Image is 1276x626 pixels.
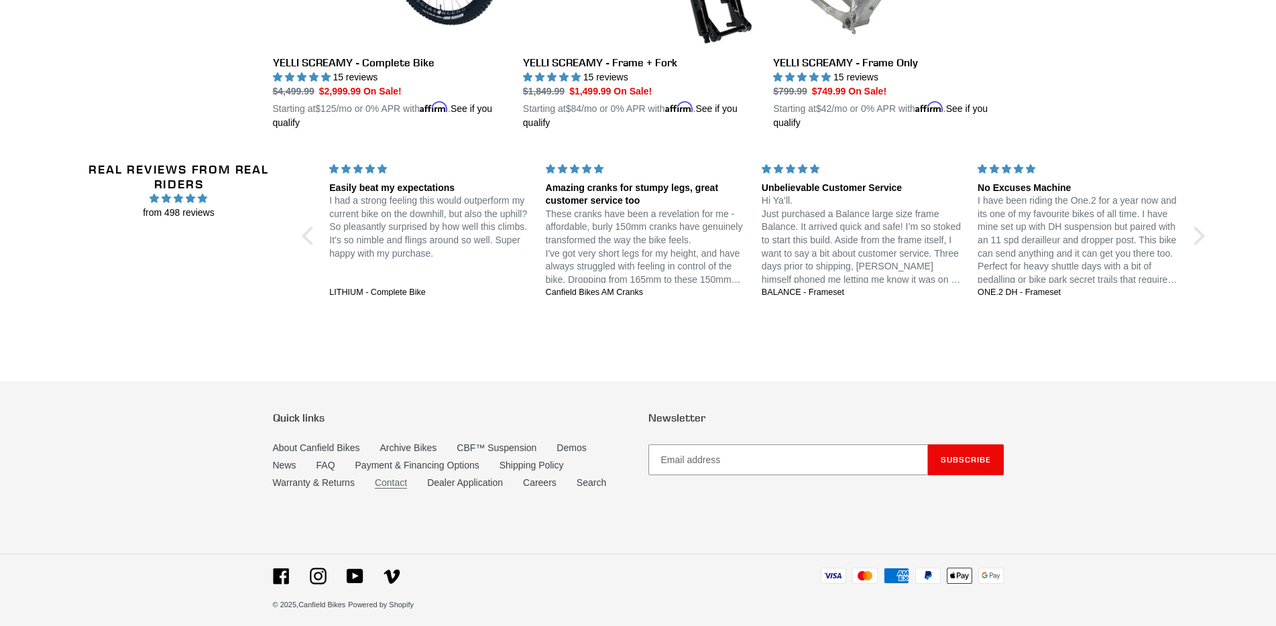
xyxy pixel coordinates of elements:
input: Email address [648,444,928,475]
p: Quick links [273,412,628,424]
p: These cranks have been a revelation for me - affordable, burly 150mm cranks have genuinely transf... [546,208,746,287]
p: I have been riding the One.2 for a year now and its one of my favourite bikes of all time. I have... [978,194,1177,286]
div: Amazing cranks for stumpy legs, great customer service too [546,182,746,208]
a: Canfield Bikes AM Cranks [546,287,746,299]
div: Unbelievable Customer Service [762,182,962,195]
a: ONE.2 DH - Frameset [978,287,1177,299]
a: LITHIUM - Complete Bike [329,287,529,299]
a: Archive Bikes [380,442,437,453]
h2: Real Reviews from Real Riders [64,162,294,191]
a: Contact [375,477,407,489]
a: BALANCE - Frameset [762,287,962,299]
div: 5 stars [978,162,1177,176]
a: Canfield Bikes [298,601,345,609]
p: Hi Ya’ll. Just purchased a Balance large size frame Balance. It arrived quick and safe! I’m so st... [762,194,962,286]
span: 4.97 stars [64,191,294,206]
span: Subscribe [941,454,991,464]
a: CBF™ Suspension [457,442,536,453]
div: 5 stars [546,162,746,176]
div: No Excuses Machine [978,182,1177,195]
div: Easily beat my expectations [329,182,529,195]
a: Payment & Financing Options [355,460,479,471]
div: 5 stars [329,162,529,176]
a: News [273,460,296,471]
p: Newsletter [648,412,1004,424]
div: 5 stars [762,162,962,176]
span: from 498 reviews [64,206,294,220]
small: © 2025, [273,601,346,609]
button: Subscribe [928,444,1004,475]
a: Dealer Application [427,477,503,488]
a: Warranty & Returns [273,477,355,488]
a: Search [577,477,606,488]
a: About Canfield Bikes [273,442,360,453]
p: I had a strong feeling this would outperform my current bike on the downhill, but also the uphill... [329,194,529,260]
a: Powered by Shopify [348,601,414,609]
a: Careers [523,477,557,488]
a: Demos [557,442,586,453]
a: Shipping Policy [500,460,564,471]
a: FAQ [316,460,335,471]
